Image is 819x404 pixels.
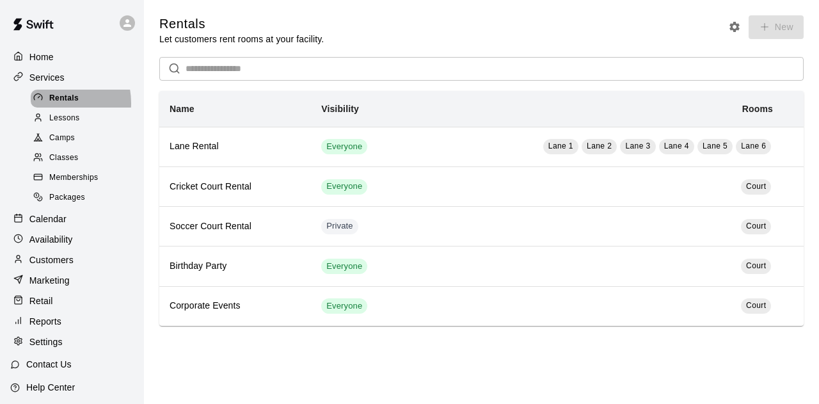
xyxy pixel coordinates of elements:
div: This service is hidden, and can only be accessed via a direct link [321,219,358,234]
span: Lane 4 [664,141,689,150]
h6: Lane Rental [170,140,301,154]
span: Lane 2 [587,141,612,150]
p: Availability [29,233,73,246]
a: Home [10,47,134,67]
span: Packages [49,191,85,204]
span: Court [746,222,766,230]
div: Rentals [31,90,139,108]
p: Contact Us [26,358,72,371]
a: Retail [10,291,134,311]
h6: Birthday Party [170,259,301,273]
p: Marketing [29,274,70,287]
span: Lane 5 [703,141,728,150]
span: Everyone [321,261,367,273]
span: Lessons [49,112,80,125]
span: Court [746,301,766,310]
p: Settings [29,335,63,348]
p: Home [29,51,54,63]
span: Memberships [49,172,98,184]
span: Private [321,220,358,232]
p: Help Center [26,381,75,394]
b: Visibility [321,104,359,114]
a: Packages [31,188,144,208]
span: Everyone [321,141,367,153]
h6: Soccer Court Rental [170,220,301,234]
span: Rentals [49,92,79,105]
span: Court [746,182,766,191]
h6: Corporate Events [170,299,301,313]
p: Let customers rent rooms at your facility. [159,33,324,45]
span: Everyone [321,181,367,193]
p: Customers [29,254,74,266]
a: Services [10,68,134,87]
a: Memberships [31,168,144,188]
span: Court [746,261,766,270]
div: Lessons [31,109,139,127]
a: Availability [10,230,134,249]
a: Reports [10,312,134,331]
span: Classes [49,152,78,165]
div: Packages [31,189,139,207]
div: This service is visible to all of your customers [321,259,367,274]
b: Name [170,104,195,114]
table: simple table [159,91,804,326]
a: Marketing [10,271,134,290]
h6: Cricket Court Rental [170,180,301,194]
a: Settings [10,332,134,351]
b: Rooms [742,104,773,114]
div: This service is visible to all of your customers [321,298,367,314]
div: This service is visible to all of your customers [321,139,367,154]
span: Lane 1 [548,141,573,150]
p: Calendar [29,213,67,225]
div: This service is visible to all of your customers [321,179,367,195]
span: You don't have the permission to add rentals [744,20,804,31]
a: Lessons [31,108,144,128]
div: Camps [31,129,139,147]
div: Classes [31,149,139,167]
div: Memberships [31,169,139,187]
a: Rentals [31,88,144,108]
span: Camps [49,132,75,145]
a: Customers [10,250,134,270]
button: Rental settings [725,17,744,36]
p: Services [29,71,65,84]
a: Calendar [10,209,134,229]
a: Camps [31,129,144,149]
a: Classes [31,149,144,168]
p: Retail [29,295,53,307]
span: Lane 3 [625,141,650,150]
h5: Rentals [159,15,324,33]
span: Everyone [321,300,367,312]
p: Reports [29,315,61,328]
span: Lane 6 [741,141,766,150]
